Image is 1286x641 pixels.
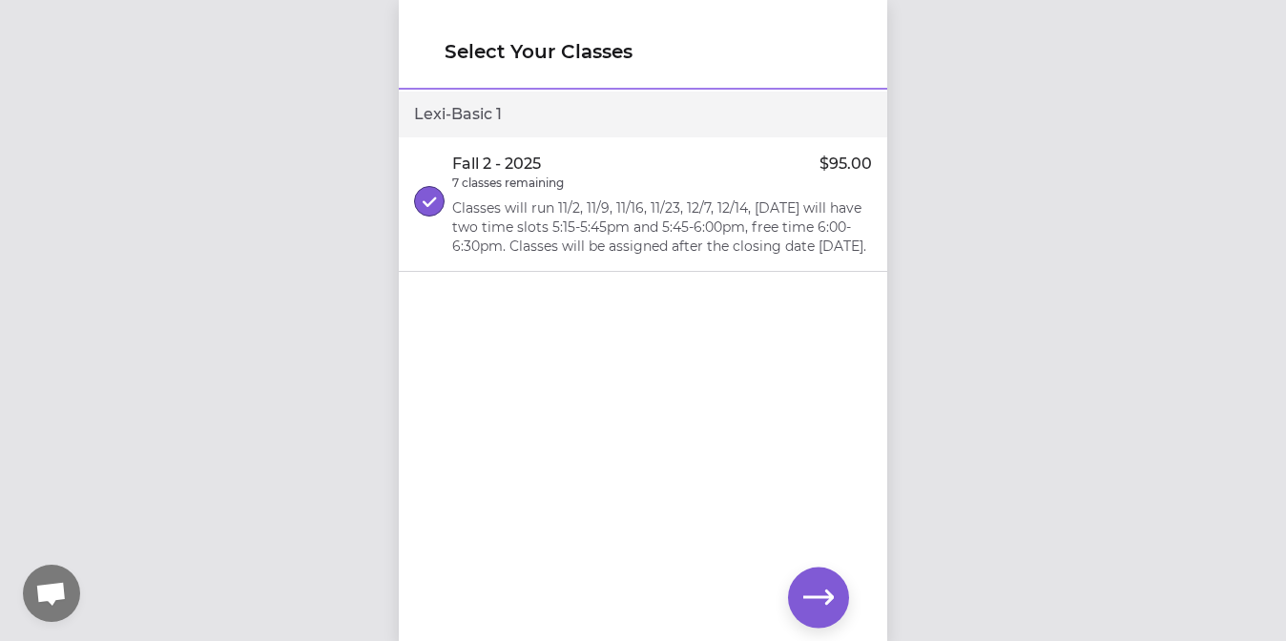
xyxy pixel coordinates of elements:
[23,565,80,622] div: Open chat
[452,153,541,176] p: Fall 2 - 2025
[452,198,872,256] p: Classes will run 11/2, 11/9, 11/16, 11/23, 12/7, 12/14, [DATE] will have two time slots 5:15-5:45...
[399,92,887,137] div: Lexi - Basic 1
[819,153,872,176] p: $95.00
[414,186,445,217] button: select class
[452,176,564,191] p: 7 classes remaining
[445,38,841,65] h1: Select Your Classes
